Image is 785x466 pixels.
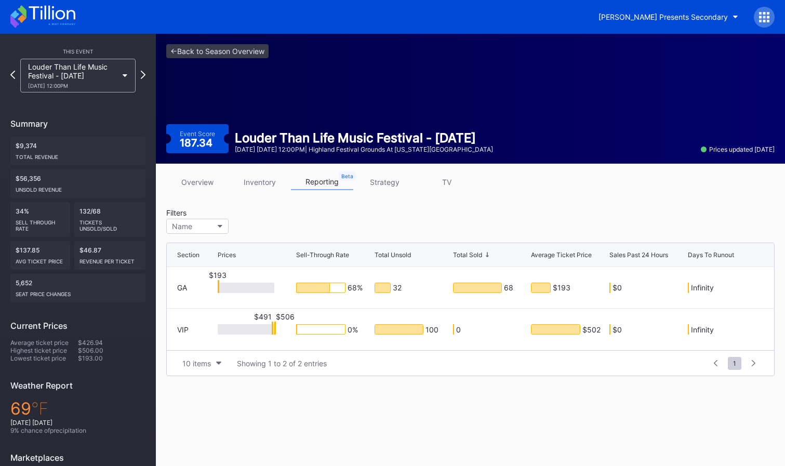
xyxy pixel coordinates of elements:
a: <-Back to Season Overview [166,44,269,58]
div: Showing 1 to 2 of 2 entries [237,359,327,368]
div: Total Revenue [16,150,140,160]
div: Days To Runout [688,251,734,259]
div: Summary [10,118,145,129]
div: $0 [613,325,622,334]
div: 0 [456,325,461,334]
div: 187.34 [180,138,215,148]
div: $193 [205,271,231,279]
div: Filters [166,208,234,217]
div: $426.94 [78,339,145,347]
span: 1 [728,357,741,370]
a: TV [416,174,478,190]
button: Name [166,219,229,234]
div: seat price changes [16,287,140,297]
div: $502 [582,325,601,334]
div: 5,652 [10,274,145,302]
div: Name [172,222,192,231]
div: Marketplaces [10,452,145,463]
div: $193.00 [78,354,145,362]
div: Sales Past 24 Hours [609,251,668,259]
div: [DATE] [DATE] [10,419,145,427]
div: 69 [10,398,145,419]
span: ℉ [31,398,48,419]
div: This Event [10,48,145,55]
div: $506.00 [78,347,145,354]
div: 34% [10,202,70,237]
div: $56,356 [10,169,145,198]
div: Infinity [691,325,714,334]
div: Tickets Unsold/Sold [79,215,141,232]
div: Sell-Through Rate [296,251,349,259]
div: Average ticket price [10,339,78,347]
div: $0 [613,283,622,292]
div: Infinity [691,283,714,292]
div: Louder Than Life Music Festival - [DATE] [28,62,117,89]
div: $9,374 [10,137,145,165]
div: Total Unsold [375,251,411,259]
div: Lowest ticket price [10,354,78,362]
div: Total Sold [453,251,482,259]
div: 0 % [348,325,358,334]
div: Prices updated [DATE] [701,145,775,153]
div: Sell Through Rate [16,215,65,232]
div: Revenue per ticket [79,254,141,264]
div: [DATE] 12:00PM [28,83,117,89]
div: Average Ticket Price [531,251,592,259]
div: 132/68 [74,202,146,237]
div: Weather Report [10,380,145,391]
div: 10 items [182,359,211,368]
a: strategy [353,174,416,190]
div: $506 [276,312,295,321]
a: inventory [229,174,291,190]
div: $193 [553,283,570,292]
div: VIP [177,325,189,334]
a: reporting [291,174,353,190]
div: Unsold Revenue [16,182,140,193]
div: $46.87 [74,241,146,270]
div: $137.85 [10,241,70,270]
div: GA [177,283,187,292]
div: Current Prices [10,321,145,331]
div: Avg ticket price [16,254,65,264]
div: Event Score [180,130,215,138]
div: Highest ticket price [10,347,78,354]
div: $491 [254,312,272,321]
div: 68 [504,283,513,292]
div: Prices [218,251,236,259]
button: [PERSON_NAME] Presents Secondary [591,7,746,26]
div: 100 [425,325,438,334]
div: Section [177,251,199,259]
a: overview [166,174,229,190]
button: 10 items [177,356,227,370]
div: 32 [393,283,402,292]
div: 9 % chance of precipitation [10,427,145,434]
div: [DATE] [DATE] 12:00PM | Highland Festival Grounds at [US_STATE][GEOGRAPHIC_DATA] [235,145,493,153]
div: [PERSON_NAME] Presents Secondary [598,12,728,21]
div: Louder Than Life Music Festival - [DATE] [235,130,493,145]
div: 68 % [348,283,363,292]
